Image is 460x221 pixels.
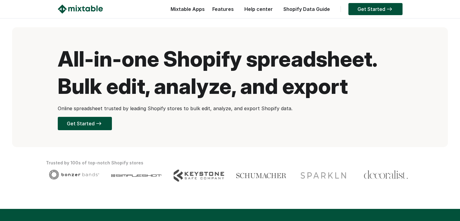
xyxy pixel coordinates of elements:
[348,3,403,15] a: Get Started
[58,45,403,100] h1: All-in-one Shopify spreadsheet. Bulk edit, analyze, and export
[241,6,276,12] a: Help center
[58,105,403,112] p: Online spreadsheet trusted by leading Shopify stores to bulk edit, analyze, and export Shopify data.
[174,170,224,182] img: Client logo
[280,6,333,12] a: Shopify Data Guide
[46,159,414,167] div: Trusted by 100s of top-notch Shopify stores
[236,170,286,182] img: Client logo
[299,170,349,182] img: Client logo
[385,7,393,11] img: arrow-right.svg
[58,5,103,14] img: Mixtable logo
[58,117,112,130] a: Get Started
[95,122,103,125] img: arrow-right.svg
[49,170,99,180] img: Client logo
[168,5,205,17] div: Mixtable Apps
[364,170,408,180] img: Client logo
[111,170,161,182] img: Client logo
[209,6,237,12] a: Features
